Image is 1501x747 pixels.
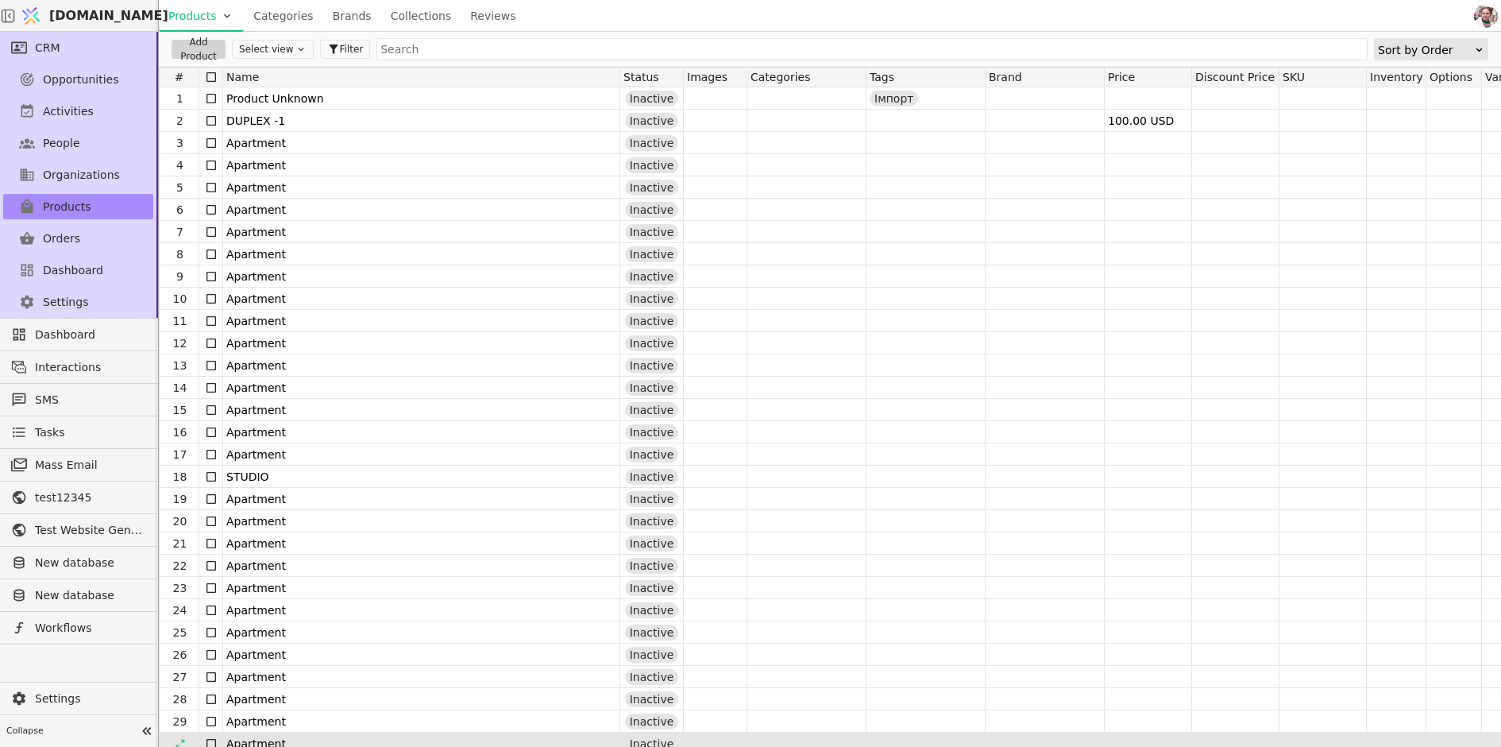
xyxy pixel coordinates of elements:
span: Filter [340,42,364,56]
div: Apartment [226,288,616,310]
span: test12345 [35,490,145,506]
input: Search [376,38,1368,60]
button: Select view [232,40,313,59]
span: Workflows [35,620,145,637]
div: 8 [161,243,199,265]
span: [DOMAIN_NAME] [49,6,168,25]
div: 16 [161,421,199,443]
span: Activities [43,103,94,120]
a: Settings [3,289,153,315]
div: Inactive [625,580,679,596]
div: Inactive [625,135,679,151]
span: Status [623,71,659,83]
a: Test Website General template [3,517,153,543]
div: Inactive [625,424,679,440]
a: Dashboard [3,257,153,283]
a: Settings [3,686,153,711]
div: 15 [161,399,199,421]
div: Sort by Order [1378,39,1474,61]
a: Interactions [3,354,153,380]
div: Apartment [226,377,616,399]
div: Inactive [625,625,679,641]
span: Name [226,71,259,83]
span: CRM [35,40,60,56]
a: New database [3,550,153,575]
div: Apartment [226,599,616,621]
span: New database [35,555,145,571]
button: Filter [320,40,371,59]
div: Inactive [625,491,679,507]
div: Inactive [625,402,679,418]
img: Logo [19,1,43,31]
div: Apartment [226,555,616,577]
div: Apartment [226,399,616,421]
div: 20 [161,510,199,532]
div: # [160,68,199,87]
div: Apartment [226,688,616,710]
div: 4 [161,154,199,176]
span: Tasks [35,424,65,441]
div: 9 [161,265,199,288]
span: Test Website General template [35,522,145,539]
div: Inactive [625,202,679,218]
a: Tasks [3,420,153,445]
div: Apartment [226,221,616,243]
div: 21 [161,532,199,555]
div: Inactive [625,602,679,618]
div: Inactive [625,469,679,485]
a: [DOMAIN_NAME] [16,1,159,31]
a: Orders [3,226,153,251]
div: 100.00 USD [1105,110,1191,132]
div: Inactive [625,714,679,730]
div: 13 [161,354,199,377]
a: Dashboard [3,322,153,347]
div: Inactive [625,447,679,463]
span: Interactions [35,359,145,376]
div: 25 [161,621,199,644]
div: Inactive [625,157,679,173]
div: Inactive [625,536,679,552]
span: Mass Email [35,457,145,474]
div: Імпорт [870,91,918,106]
div: Apartment [226,666,616,688]
div: Apartment [226,132,616,154]
span: New database [35,587,145,604]
div: Apartment [226,532,616,555]
span: SMS [35,392,145,408]
a: Opportunities [3,67,153,92]
div: 26 [161,644,199,666]
div: 12 [161,332,199,354]
span: Collapse [6,725,136,738]
div: Apartment [226,577,616,599]
a: Organizations [3,162,153,188]
div: Inactive [625,113,679,129]
div: Inactive [625,91,679,106]
div: Inactive [625,180,679,195]
div: Apartment [226,176,616,199]
a: Add Product [172,40,226,59]
a: test12345 [3,485,153,510]
div: STUDIO [226,466,616,488]
div: 29 [161,710,199,733]
a: Mass Email [3,452,153,478]
div: Inactive [625,224,679,240]
div: 17 [161,443,199,466]
div: Apartment [226,443,616,466]
div: Apartment [226,265,616,288]
a: Workflows [3,615,153,641]
span: Dashboard [43,262,103,279]
div: Apartment [226,621,616,644]
div: 27 [161,666,199,688]
span: Dashboard [35,327,145,343]
div: Apartment [226,332,616,354]
div: Inactive [625,669,679,685]
span: SKU [1283,71,1305,83]
div: 24 [161,599,199,621]
span: Inventory [1370,71,1423,83]
div: Inactive [625,358,679,373]
div: Inactive [625,380,679,396]
div: 7 [161,221,199,243]
div: Inactive [625,313,679,329]
span: Options [1430,71,1472,83]
img: 1611404642663-DSC_1169-po-%D1%81cropped.jpg [1474,2,1498,30]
